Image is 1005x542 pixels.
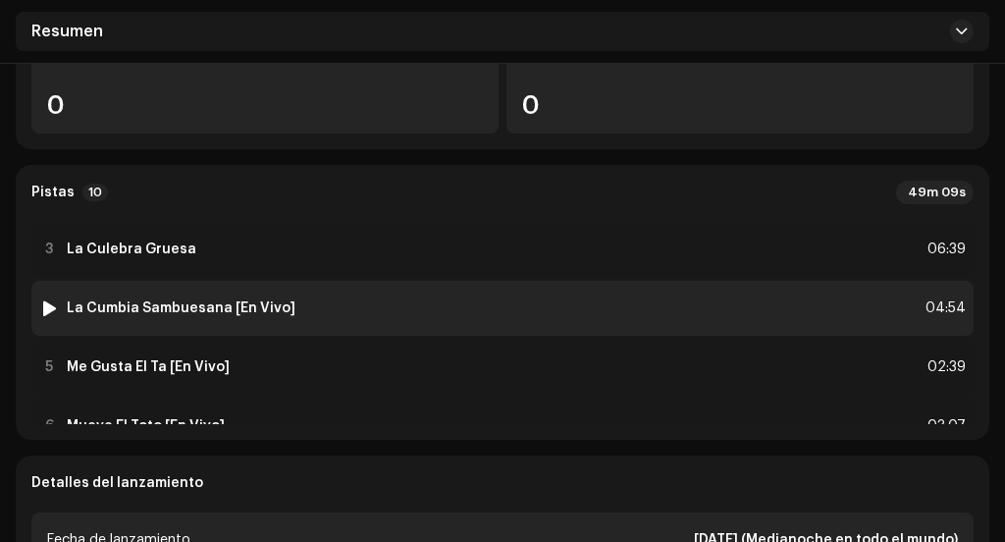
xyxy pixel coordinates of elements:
[82,184,108,201] p-badge: 10
[67,359,230,375] strong: Me Gusta El Ta [En Vivo]
[923,297,966,320] div: 04:54
[923,355,966,379] div: 02:39
[896,181,974,204] div: 49m 09s
[67,300,295,316] strong: La Cumbia Sambuesana [En Vivo]
[31,24,103,39] span: Resumen
[31,475,203,491] strong: Detalles del lanzamiento
[923,238,966,261] div: 06:39
[923,414,966,438] div: 03:07
[31,185,75,200] strong: Pistas
[67,242,196,257] strong: La Culebra Gruesa
[67,418,225,434] strong: Mueve El Toto [En Vivo]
